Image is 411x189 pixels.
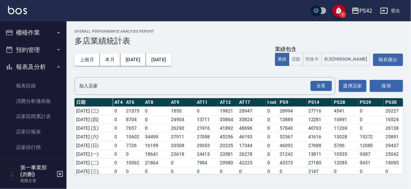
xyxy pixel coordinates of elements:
[124,124,144,132] td: 7657
[384,158,410,167] td: 19095
[195,167,218,176] td: 0
[144,158,170,167] td: 21864
[332,150,358,158] td: 10535
[144,141,170,150] td: 16199
[332,106,358,115] td: 4541
[384,132,410,141] td: 25891
[195,132,218,141] td: 27098
[278,132,307,141] td: 52367
[74,106,113,115] td: [DATE] (三)
[275,53,289,66] button: 業績
[74,150,113,158] td: [DATE] (一)
[195,124,218,132] td: 21916
[358,115,384,124] td: 0
[278,115,307,124] td: 13889
[124,158,144,167] td: 10062
[278,98,307,107] th: PS9
[384,115,410,124] td: 16524
[3,58,64,76] button: 報表及分析
[8,6,27,14] img: Logo
[266,141,278,150] td: 0
[289,53,303,66] button: 店販
[124,150,144,158] td: 0
[169,132,195,141] td: 37911
[218,141,237,150] td: 20235
[74,124,113,132] td: [DATE] (五)
[359,7,372,15] div: PS42
[74,98,113,107] th: 日期
[358,98,384,107] th: PS29
[218,98,237,107] th: AT12
[169,150,195,158] td: 23618
[332,4,345,17] button: save
[278,167,307,176] td: 0
[237,98,266,107] th: AT17
[144,132,170,141] td: 34499
[3,94,64,109] a: 消費分析儀表板
[113,132,124,141] td: 0
[113,158,124,167] td: 0
[218,158,237,167] td: 29980
[144,115,170,124] td: 0
[266,115,278,124] td: 0
[124,132,144,141] td: 10602
[144,167,170,176] td: 0
[237,158,266,167] td: 42225
[113,124,124,132] td: 0
[370,80,403,92] button: 搜尋
[373,54,403,66] button: 報表匯出
[144,150,170,158] td: 18641
[20,178,54,184] p: 高階主管
[3,24,64,41] button: 櫃檯作業
[309,80,333,93] button: Open
[266,150,278,158] td: 0
[332,158,358,167] td: 12085
[307,106,333,115] td: 27716
[218,115,237,124] td: 35864
[169,158,195,167] td: 0
[332,115,358,124] td: 16891
[340,11,346,18] span: 1
[358,132,384,141] td: 15272
[278,141,307,150] td: 46092
[278,106,307,115] td: 28994
[3,78,64,94] a: 報表目錄
[113,141,124,150] td: 0
[3,124,64,139] a: 店家日報表
[307,115,333,124] td: 12281
[74,54,100,66] button: 上個月
[237,132,266,141] td: 46193
[384,106,410,115] td: 20227
[113,98,124,107] th: AT4
[218,167,237,176] td: 0
[124,141,144,150] td: 7726
[144,106,170,115] td: 0
[113,115,124,124] td: 0
[144,124,170,132] td: 0
[195,158,218,167] td: 7994
[307,124,333,132] td: 40763
[77,80,323,92] input: 店家名稱
[358,106,384,115] td: 0
[266,106,278,115] td: 0
[169,167,195,176] td: 0
[307,98,333,107] th: PS14
[169,141,195,150] td: 33508
[384,98,410,107] th: PS30
[3,41,64,59] button: 預約管理
[266,158,278,167] td: 0
[358,141,384,150] td: 12085
[358,150,384,158] td: 9387
[332,98,358,107] th: PS28
[124,115,144,124] td: 8704
[3,155,64,170] a: 互助日報表
[74,36,403,46] h3: 多店業績統計表
[113,167,124,176] td: 0
[218,150,237,158] td: 23581
[332,141,358,150] td: 5786
[195,150,218,158] td: 24413
[303,53,322,66] button: 預收卡
[100,54,120,66] button: 本月
[195,98,218,107] th: AT11
[384,124,410,132] td: 26138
